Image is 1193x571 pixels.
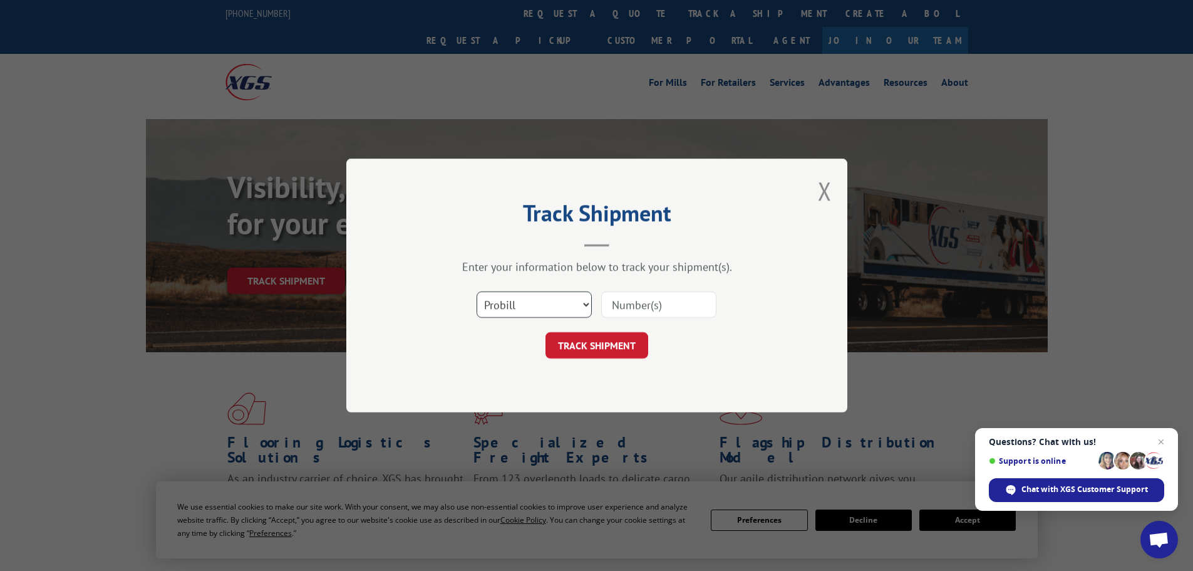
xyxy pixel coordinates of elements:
[1140,521,1178,558] div: Open chat
[989,478,1164,502] div: Chat with XGS Customer Support
[989,456,1094,466] span: Support is online
[989,437,1164,447] span: Questions? Chat with us!
[1021,484,1148,495] span: Chat with XGS Customer Support
[409,204,785,228] h2: Track Shipment
[545,332,648,359] button: TRACK SHIPMENT
[1154,434,1169,449] span: Close chat
[601,291,716,318] input: Number(s)
[818,174,832,207] button: Close modal
[409,259,785,274] div: Enter your information below to track your shipment(s).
